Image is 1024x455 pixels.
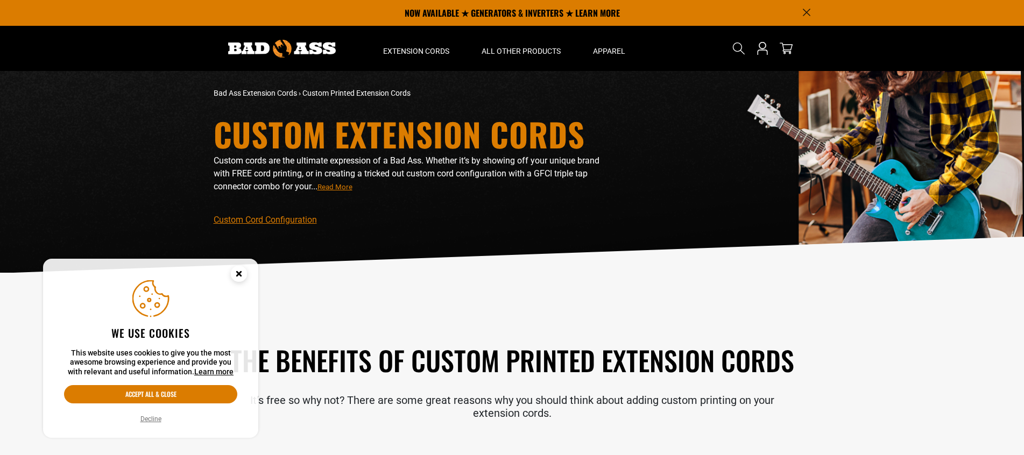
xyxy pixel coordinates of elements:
[214,89,297,97] a: Bad Ass Extension Cords
[43,259,258,438] aside: Cookie Consent
[367,26,465,71] summary: Extension Cords
[214,343,811,378] h2: The Benefits of Custom Printed Extension Cords
[214,88,606,99] nav: breadcrumbs
[593,46,625,56] span: Apparel
[317,183,352,191] span: Read More
[299,89,301,97] span: ›
[383,46,449,56] span: Extension Cords
[228,40,336,58] img: Bad Ass Extension Cords
[214,215,317,225] a: Custom Cord Configuration
[214,394,811,420] p: It’s free so why not? There are some great reasons why you should think about adding custom print...
[465,26,577,71] summary: All Other Products
[730,40,747,57] summary: Search
[214,118,606,150] h1: Custom Extension Cords
[64,349,237,377] p: This website uses cookies to give you the most awesome browsing experience and provide you with r...
[482,46,561,56] span: All Other Products
[64,326,237,340] h2: We use cookies
[64,385,237,403] button: Accept all & close
[302,89,411,97] span: Custom Printed Extension Cords
[214,154,606,193] p: Custom cords are the ultimate expression of a Bad Ass. Whether it’s by showing off your unique br...
[577,26,641,71] summary: Apparel
[194,367,234,376] a: Learn more
[137,414,165,424] button: Decline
